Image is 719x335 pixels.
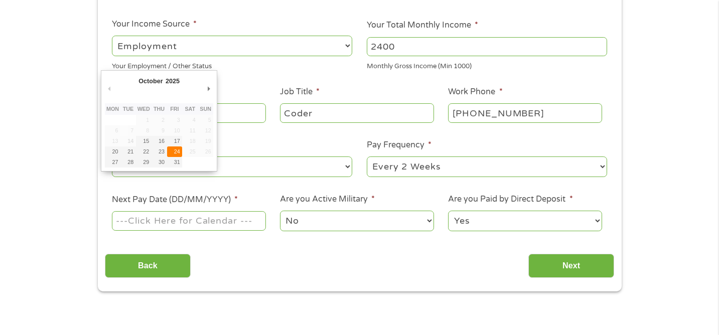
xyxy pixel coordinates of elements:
[280,103,434,122] input: Cashier
[167,146,183,157] button: 24
[137,106,150,112] abbr: Wednesday
[164,74,181,88] div: 2025
[105,146,120,157] button: 20
[112,58,352,72] div: Your Employment / Other Status
[167,157,183,167] button: 31
[170,106,179,112] abbr: Friday
[105,254,191,278] input: Back
[185,106,195,112] abbr: Saturday
[448,194,572,205] label: Are you Paid by Direct Deposit
[154,106,165,112] abbr: Thursday
[367,37,607,56] input: 1800
[528,254,614,278] input: Next
[200,106,211,112] abbr: Sunday
[136,157,152,167] button: 29
[120,146,136,157] button: 21
[105,157,120,167] button: 27
[112,19,197,30] label: Your Income Source
[367,58,607,72] div: Monthly Gross Income (Min 1000)
[204,82,213,95] button: Next Month
[448,87,502,97] label: Work Phone
[280,194,375,205] label: Are you Active Military
[136,146,152,157] button: 22
[112,195,238,205] label: Next Pay Date (DD/MM/YYYY)
[136,136,152,146] button: 15
[120,157,136,167] button: 28
[367,140,432,150] label: Pay Frequency
[137,74,165,88] div: October
[112,211,265,230] input: Use the arrow keys to pick a date
[448,103,602,122] input: (231) 754-4010
[152,146,167,157] button: 23
[106,106,119,112] abbr: Monday
[105,82,114,95] button: Previous Month
[280,87,320,97] label: Job Title
[123,106,134,112] abbr: Tuesday
[367,20,478,31] label: Your Total Monthly Income
[152,157,167,167] button: 30
[167,136,183,146] button: 17
[152,136,167,146] button: 16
